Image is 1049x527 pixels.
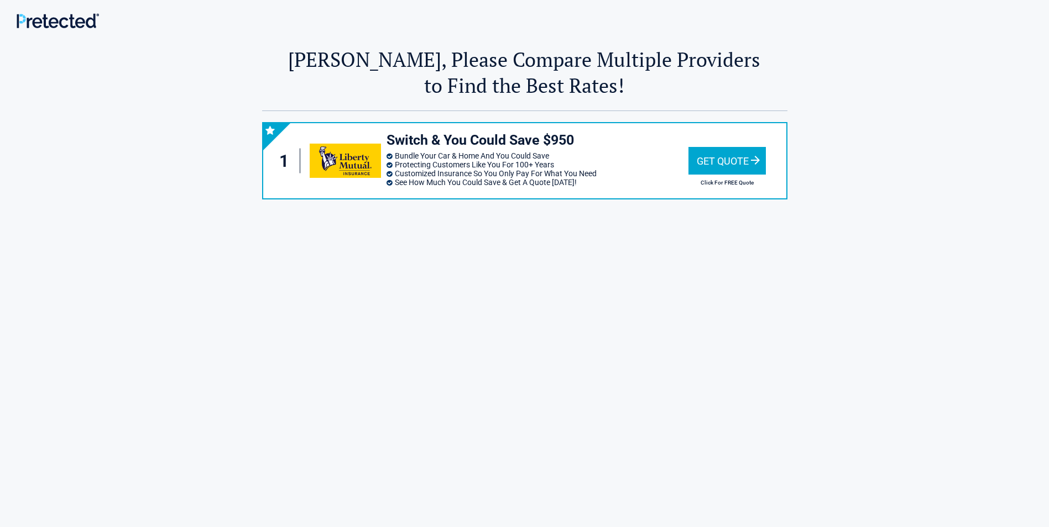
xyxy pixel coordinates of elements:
[688,147,766,175] div: Get Quote
[688,180,766,186] h2: Click For FREE Quote
[262,46,787,98] h2: [PERSON_NAME], Please Compare Multiple Providers to Find the Best Rates!
[387,160,688,169] li: Protecting Customers Like You For 100+ Years
[274,149,301,173] div: 1
[387,169,688,178] li: Customized Insurance So You Only Pay For What You Need
[387,178,688,187] li: See How Much You Could Save & Get A Quote [DATE]!
[387,131,688,150] h3: Switch & You Could Save $950
[17,13,99,28] img: Main Logo
[310,144,380,178] img: libertymutual's logo
[387,151,688,160] li: Bundle Your Car & Home And You Could Save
